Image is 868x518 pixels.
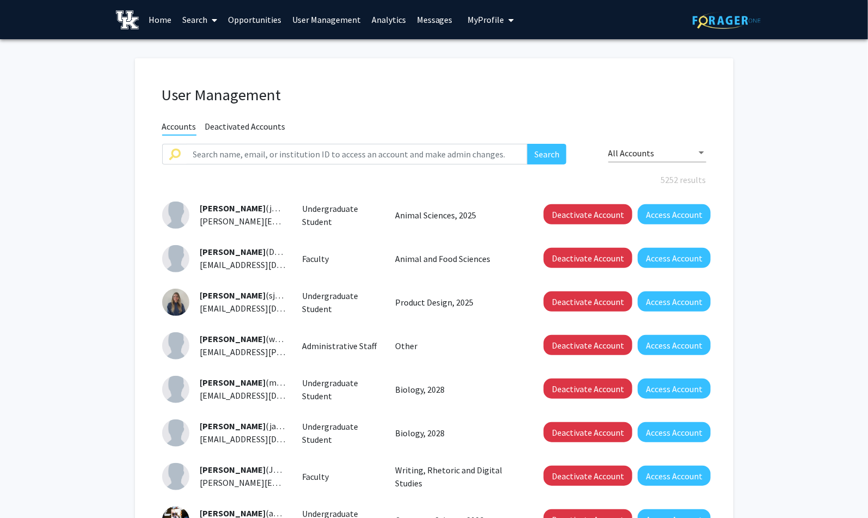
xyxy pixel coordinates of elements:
img: Profile Picture [162,463,189,490]
span: [EMAIL_ADDRESS][DOMAIN_NAME] [200,434,333,444]
p: Writing, Rhetoric and Digital Studies [396,464,520,490]
span: [PERSON_NAME] [200,377,266,388]
p: Biology, 2028 [396,383,520,396]
a: Home [143,1,177,39]
button: Deactivate Account [544,291,632,312]
img: Profile Picture [162,202,189,229]
div: Undergraduate Student [294,289,387,315]
span: [EMAIL_ADDRESS][DOMAIN_NAME] [200,390,333,401]
div: Faculty [294,470,387,483]
span: (waaaro0) [200,333,304,344]
button: Deactivate Account [544,335,632,355]
a: Opportunities [223,1,287,39]
a: Search [177,1,223,39]
input: Search name, email, or institution ID to access an account and make admin changes. [187,144,528,164]
span: [EMAIL_ADDRESS][DOMAIN_NAME] [200,259,333,270]
span: [PERSON_NAME] [200,464,266,475]
span: [EMAIL_ADDRESS][PERSON_NAME][DOMAIN_NAME] [200,346,398,357]
button: Access Account [638,466,711,486]
p: Biology, 2028 [396,426,520,440]
span: [PERSON_NAME][EMAIL_ADDRESS][DOMAIN_NAME] [200,216,398,227]
div: Undergraduate Student [294,376,387,403]
button: Deactivate Account [544,466,632,486]
span: (jaab231) [200,421,301,431]
button: Access Account [638,335,711,355]
img: Profile Picture [162,332,189,359]
a: Messages [411,1,458,39]
button: Deactivate Account [544,379,632,399]
img: Profile Picture [162,376,189,403]
a: Analytics [366,1,411,39]
h1: User Management [162,86,706,105]
button: Deactivate Account [544,248,632,268]
p: Animal Sciences, 2025 [396,209,520,222]
span: [PERSON_NAME] [200,203,266,214]
button: Search [527,144,567,164]
a: User Management [287,1,366,39]
button: Access Account [638,248,711,268]
span: [PERSON_NAME] [200,333,266,344]
img: ForagerOne Logo [693,12,761,29]
span: (DAARON) [200,246,305,257]
div: Undergraduate Student [294,420,387,446]
span: (jmfl245) [200,203,301,214]
div: Administrative Staff [294,339,387,352]
p: Product Design, 2025 [396,296,520,309]
img: Profile Picture [162,245,189,272]
span: [PERSON_NAME] [200,290,266,301]
p: Animal and Food Sciences [396,252,520,265]
div: 5252 results [154,173,715,186]
span: [PERSON_NAME] [200,246,266,257]
button: Deactivate Account [544,204,632,224]
button: Deactivate Account [544,422,632,442]
img: University of Kentucky Logo [116,10,139,29]
span: (mab293) [200,377,302,388]
span: My Profile [468,14,504,25]
span: (JMAB224) [200,464,306,475]
span: [EMAIL_ADDRESS][DOMAIN_NAME] [200,303,333,314]
span: All Accounts [608,148,655,159]
p: Other [396,339,520,352]
iframe: Chat [8,469,46,510]
div: Faculty [294,252,387,265]
span: (sjaa222) [200,290,300,301]
div: Undergraduate Student [294,202,387,228]
span: Accounts [162,121,196,136]
img: Profile Picture [162,289,189,316]
span: Deactivated Accounts [205,121,286,135]
button: Access Account [638,422,711,442]
span: [PERSON_NAME] [200,421,266,431]
span: [PERSON_NAME][EMAIL_ADDRESS][DOMAIN_NAME] [200,477,398,488]
button: Access Account [638,291,711,312]
button: Access Account [638,379,711,399]
button: Access Account [638,204,711,224]
img: Profile Picture [162,419,189,447]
